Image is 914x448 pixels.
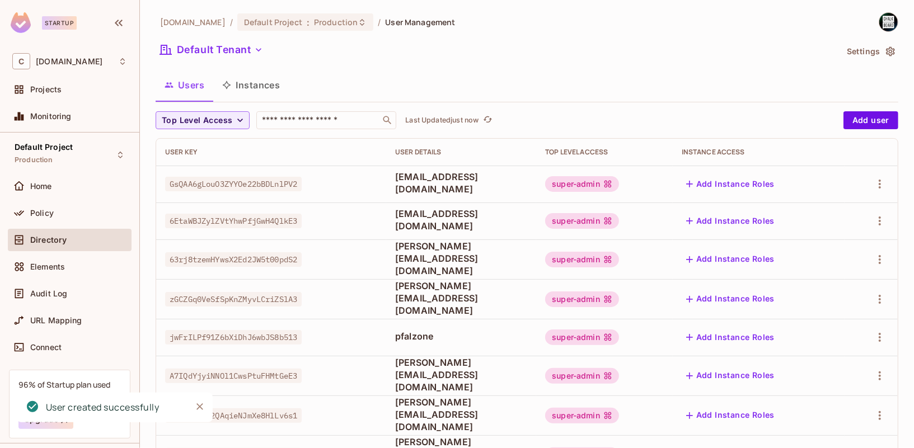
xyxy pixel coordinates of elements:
div: super-admin [545,329,619,345]
div: Top Level Access [545,148,664,157]
span: [PERSON_NAME][EMAIL_ADDRESS][DOMAIN_NAME] [395,240,527,277]
div: super-admin [545,252,619,267]
span: pfalzone [395,330,527,342]
span: C [12,53,30,69]
span: Audit Log [30,289,67,298]
span: [EMAIL_ADDRESS][DOMAIN_NAME] [395,208,527,232]
p: Last Updated just now [405,116,479,125]
span: zGCZGq0VeSfSpKnZMyvLCriZSlA3 [165,292,302,306]
span: GsQAA6gLouO3ZYYOe22bBDLnlPV2 [165,177,302,191]
div: 96% of Startup plan used [18,379,110,390]
span: [PERSON_NAME][EMAIL_ADDRESS][DOMAIN_NAME] [395,280,527,317]
div: Instance Access [682,148,836,157]
span: Production [15,155,53,164]
button: Add Instance Roles [682,175,779,193]
span: Home [30,182,52,191]
button: Add Instance Roles [682,328,779,346]
div: User Key [165,148,377,157]
span: Monitoring [30,112,72,121]
span: refresh [483,115,493,126]
button: Add Instance Roles [682,290,779,308]
button: refresh [481,114,494,127]
span: Click to refresh data [479,114,494,127]
span: Projects [30,85,62,94]
span: A7IQdYjyiNNOl1CwsPtuFHMtGeE3 [165,369,302,383]
span: 6EtaWBJZylZVtYhwPfjGwH4QlkE3 [165,214,302,228]
div: User created successfully [46,400,160,414]
span: Default Project [15,143,73,152]
img: William Connelly [879,13,898,31]
span: : [306,18,310,27]
img: SReyMgAAAABJRU5ErkJggg== [11,12,31,33]
button: Add Instance Roles [682,407,779,425]
button: Top Level Access [156,111,250,129]
span: [EMAIL_ADDRESS][DOMAIN_NAME] [395,171,527,195]
button: Add Instance Roles [682,367,779,385]
span: [PERSON_NAME][EMAIL_ADDRESS][DOMAIN_NAME] [395,396,527,433]
span: 6Lt3xttvx2QAqieNJmXe8HlLv6s1 [165,408,302,423]
button: Add Instance Roles [682,251,779,268]
span: 63rj8tzemHYwsX2Ed2JW5t00pdS2 [165,252,302,267]
span: jwFrILPf91Z6bXiDhJ6wbJS8b513 [165,330,302,345]
span: Workspace: chalkboard.io [36,57,102,66]
span: URL Mapping [30,316,82,325]
span: User Management [385,17,455,27]
li: / [230,17,233,27]
span: Connect [30,343,62,352]
span: Production [314,17,358,27]
div: super-admin [545,176,619,192]
div: super-admin [545,368,619,384]
div: Startup [42,16,77,30]
button: Users [156,71,213,99]
span: Default Project [244,17,302,27]
button: Add Instance Roles [682,212,779,230]
span: [PERSON_NAME][EMAIL_ADDRESS][DOMAIN_NAME] [395,356,527,393]
button: Settings [842,43,898,60]
button: Close [191,398,208,415]
span: Directory [30,235,67,244]
li: / [378,17,381,27]
div: User Details [395,148,527,157]
span: Policy [30,209,54,218]
div: super-admin [545,291,619,307]
span: the active workspace [160,17,226,27]
span: Top Level Access [162,114,232,128]
div: super-admin [545,408,619,423]
div: super-admin [545,213,619,229]
span: Elements [30,262,65,271]
button: Add user [843,111,898,129]
button: Instances [213,71,289,99]
button: Default Tenant [156,41,268,59]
